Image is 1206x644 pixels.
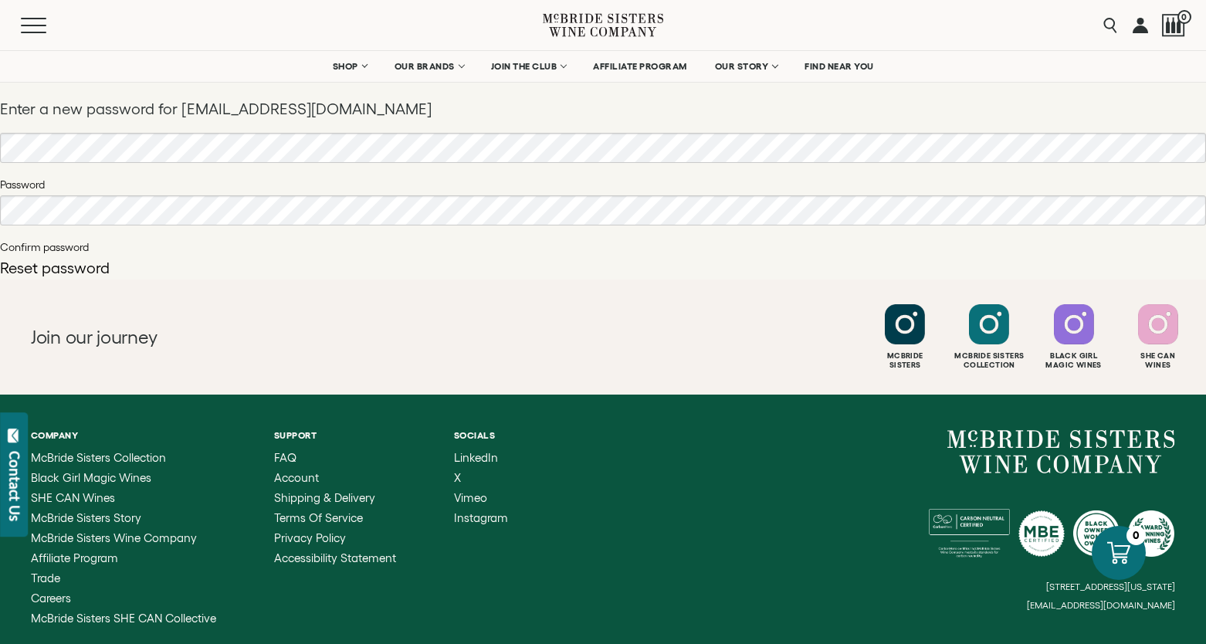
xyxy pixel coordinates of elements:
[274,471,319,484] span: Account
[583,51,697,82] a: AFFILIATE PROGRAM
[949,304,1029,370] a: Follow McBride Sisters Collection on Instagram Mcbride SistersCollection
[31,471,151,484] span: Black Girl Magic Wines
[1027,600,1175,611] small: [EMAIL_ADDRESS][DOMAIN_NAME]
[1034,351,1114,370] div: Black Girl Magic Wines
[31,591,71,605] span: Careers
[7,451,22,521] div: Contact Us
[454,451,498,464] span: LinkedIn
[491,61,557,72] span: JOIN THE CLUB
[805,61,874,72] span: FIND NEAR YOU
[274,511,363,524] span: Terms of Service
[454,471,461,484] span: X
[705,51,788,82] a: OUR STORY
[865,304,945,370] a: Follow McBride Sisters on Instagram McbrideSisters
[865,351,945,370] div: Mcbride Sisters
[947,430,1175,473] a: McBride Sisters Wine Company
[31,532,216,544] a: McBride Sisters Wine Company
[31,512,216,524] a: McBride Sisters Story
[274,512,396,524] a: Terms of Service
[454,492,508,504] a: Vimeo
[454,452,508,464] a: LinkedIn
[395,61,455,72] span: OUR BRANDS
[31,511,141,524] span: McBride Sisters Story
[274,491,375,504] span: Shipping & Delivery
[31,571,60,585] span: Trade
[323,51,377,82] a: SHOP
[31,551,118,564] span: Affiliate Program
[31,612,216,625] span: McBride Sisters SHE CAN Collective
[274,532,396,544] a: Privacy Policy
[21,18,76,33] button: Mobile Menu Trigger
[274,451,296,464] span: FAQ
[31,531,197,544] span: McBride Sisters Wine Company
[31,472,216,484] a: Black Girl Magic Wines
[31,452,216,464] a: McBride Sisters Collection
[274,492,396,504] a: Shipping & Delivery
[794,51,884,82] a: FIND NEAR YOU
[274,531,346,544] span: Privacy Policy
[31,492,216,504] a: SHE CAN Wines
[949,351,1029,370] div: Mcbride Sisters Collection
[31,325,546,350] h2: Join our journey
[1177,10,1191,24] span: 0
[31,612,216,625] a: McBride Sisters SHE CAN Collective
[1118,351,1198,370] div: She Can Wines
[1046,581,1175,591] small: [STREET_ADDRESS][US_STATE]
[454,491,487,504] span: Vimeo
[1034,304,1114,370] a: Follow Black Girl Magic Wines on Instagram Black GirlMagic Wines
[481,51,576,82] a: JOIN THE CLUB
[1126,526,1146,545] div: 0
[593,61,687,72] span: AFFILIATE PROGRAM
[31,491,115,504] span: SHE CAN Wines
[454,472,508,484] a: X
[384,51,473,82] a: OUR BRANDS
[274,452,396,464] a: FAQ
[31,572,216,585] a: Trade
[31,552,216,564] a: Affiliate Program
[333,61,359,72] span: SHOP
[274,551,396,564] span: Accessibility Statement
[715,61,769,72] span: OUR STORY
[274,472,396,484] a: Account
[454,512,508,524] a: Instagram
[31,451,166,464] span: McBride Sisters Collection
[454,511,508,524] span: Instagram
[274,552,396,564] a: Accessibility Statement
[31,592,216,605] a: Careers
[1118,304,1198,370] a: Follow SHE CAN Wines on Instagram She CanWines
